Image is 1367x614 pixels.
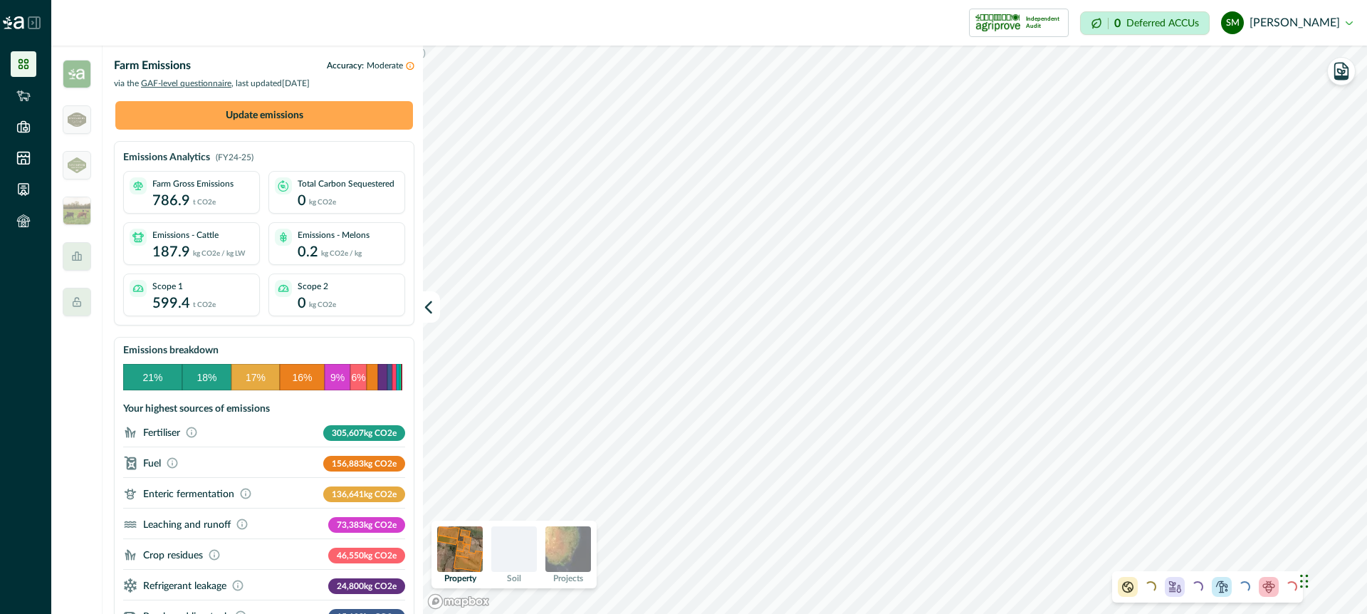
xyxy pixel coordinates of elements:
[309,297,336,311] p: kg CO2e
[323,425,405,441] p: 305,607 kg CO2e
[68,157,86,172] img: greenham_never_ever-a684a177.png
[143,457,161,469] p: Fuel
[327,61,367,70] span: Accuracy:
[123,402,270,417] p: Your highest sources of emissions
[152,177,234,190] p: Farm Gross Emissions
[123,517,137,531] svg: ;
[328,578,405,594] p: 24,800 kg CO2e
[309,194,336,208] p: kg CO2e
[143,549,203,561] p: Crop residues
[367,61,406,70] span: Moderate
[437,526,483,572] img: property preview
[123,364,402,390] svg: Emissions Breakdown
[444,574,476,583] p: Property
[216,151,253,164] p: (FY24-25)
[321,246,362,259] p: kg CO2e / kg
[143,427,180,438] p: Fertiliser
[423,46,1367,614] canvas: Map
[123,150,210,165] p: Emissions Analytics
[298,177,394,190] p: Total Carbon Sequestered
[143,488,234,499] p: Enteric fermentation
[114,77,414,93] p: via the , last updated [DATE]
[323,486,405,502] p: 136,641 kg CO2e
[969,9,1069,37] button: certification logoIndependent Audit
[298,229,370,241] p: Emissions - Melons
[143,519,231,530] p: Leaching and runoff
[298,241,318,263] p: 0.2
[193,246,246,259] p: kg CO2e / kg LW
[114,57,191,74] p: Farm Emissions
[143,580,226,591] p: Refrigerant leakage
[328,548,405,563] p: 46,550 kg CO2e
[123,343,219,358] p: Emissions breakdown
[298,190,306,212] p: 0
[68,113,86,127] img: greenham_logo-5a2340bd.png
[152,241,190,263] p: 187.9
[115,101,413,130] button: Update emissions
[298,293,306,314] p: 0
[141,79,231,88] span: GAF-level questionnaire
[1026,16,1062,30] p: Independent Audit
[63,197,91,225] img: insight_readygraze-175b0a17.jpg
[975,11,1020,34] img: certification logo
[323,456,405,472] p: 156,883 kg CO2e
[152,190,190,212] p: 786.9
[1114,18,1121,29] p: 0
[1300,560,1309,603] div: Drag
[1221,6,1353,40] button: steve le moenic[PERSON_NAME]
[1296,546,1367,614] iframe: Chat Widget
[152,293,190,314] p: 599.4
[3,16,24,29] img: Logo
[328,517,405,533] p: 73,383 kg CO2e
[545,526,591,572] img: projects preview
[1126,18,1199,28] p: Deferred ACCUs
[553,574,583,583] p: Projects
[427,593,490,610] a: Mapbox logo
[63,60,91,88] img: insight_carbon-39e2b7a3.png
[193,297,216,311] p: t CO2e
[298,280,328,293] p: Scope 2
[152,280,183,293] p: Scope 1
[152,229,219,241] p: Emissions - Cattle
[193,194,216,208] p: t CO2e
[507,574,521,583] p: Soil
